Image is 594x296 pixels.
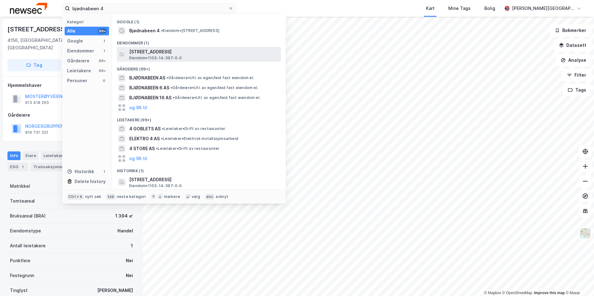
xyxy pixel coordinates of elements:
[25,130,48,135] div: 819 731 322
[448,5,471,12] div: Mine Tags
[102,38,107,43] div: 1
[10,257,30,264] div: Punktleie
[129,183,182,188] span: Eiendom • 1103-14-397-0-0
[67,47,94,55] div: Eiendommer
[8,111,135,119] div: Gårdeiere
[10,182,30,190] div: Matrikkel
[156,146,219,151] span: Leietaker • Drift av restauranter
[117,194,146,199] div: neste kategori
[112,36,286,47] div: Eiendommer (1)
[126,257,133,264] div: Nei
[112,113,286,124] div: Leietakere (99+)
[10,272,34,279] div: Festegrunn
[112,164,286,175] div: Historikk (1)
[70,4,228,13] input: Søk på adresse, matrikkel, gårdeiere, leietakere eller personer
[484,291,501,295] a: Mapbox
[129,135,160,142] span: ELEKTRO 4 AS
[161,136,238,141] span: Leietaker • Elektrisk installasjonsarbeid
[426,5,435,12] div: Kart
[67,57,89,65] div: Gårdeiere
[85,194,102,199] div: nytt søk
[102,78,107,83] div: 0
[126,272,133,279] div: Nei
[129,155,147,162] button: og 96 til
[10,287,28,294] div: Tinglyst
[205,194,215,200] div: esc
[156,146,158,151] span: •
[173,95,260,100] span: Gårdeiere • Utl. av egen/leid fast eiendom el.
[25,100,49,105] div: 913 418 263
[563,84,592,96] button: Tags
[75,178,106,185] div: Delete history
[31,163,73,171] div: Transaksjoner
[67,27,75,35] div: Alle
[161,136,163,141] span: •
[167,75,168,80] span: •
[512,5,574,12] div: [PERSON_NAME][GEOGRAPHIC_DATA]
[97,287,133,294] div: [PERSON_NAME]
[129,74,165,82] span: BJØDNABEEN AS
[129,48,278,56] span: [STREET_ADDRESS]
[162,126,164,131] span: •
[23,151,39,160] div: Eiere
[10,212,46,220] div: Bruksareal (BRA)
[129,84,169,92] span: BJØDNABEEN 6 AS
[164,194,180,199] div: markere
[67,77,87,84] div: Personer
[192,194,200,199] div: velg
[20,164,26,170] div: 1
[7,24,68,34] div: [STREET_ADDRESS]
[67,67,91,74] div: Leietakere
[216,194,228,199] div: avbryt
[171,85,258,90] span: Gårdeiere • Utl. av egen/leid fast eiendom el.
[563,266,594,296] div: Kontrollprogram for chat
[129,104,147,111] button: og 96 til
[98,29,107,34] div: 99+
[129,27,160,34] span: Bjødnabeen 4
[115,212,133,220] div: 1 394 ㎡
[112,15,286,26] div: Google (1)
[98,58,107,63] div: 99+
[41,151,75,160] div: Leietakere
[555,54,592,66] button: Analyse
[112,62,286,73] div: Gårdeiere (99+)
[7,59,61,71] button: Tag
[106,194,116,200] div: tab
[102,169,107,174] div: 1
[67,37,83,45] div: Google
[8,82,135,89] div: Hjemmelshaver
[161,28,163,33] span: •
[173,95,175,100] span: •
[161,28,219,33] span: Eiendom • [STREET_ADDRESS]
[534,291,565,295] a: Improve this map
[7,151,21,160] div: Info
[10,242,46,249] div: Antall leietakere
[162,126,225,131] span: Leietaker • Drift av restauranter
[67,194,84,200] div: Ctrl + k
[10,227,41,235] div: Eiendomstype
[579,227,591,239] img: Z
[129,145,155,152] span: 4 STORE AS
[67,168,94,175] div: Historikk
[167,75,254,80] span: Gårdeiere • Utl. av egen/leid fast eiendom el.
[554,39,592,52] button: Datasett
[10,3,47,14] img: newsec-logo.f6e21ccffca1b3a03d2d.png
[484,5,495,12] div: Bolig
[129,176,278,183] span: [STREET_ADDRESS]
[67,20,109,24] div: Kategori
[129,56,182,61] span: Eiendom • 1103-14-397-0-0
[129,94,171,101] span: BJØDNABEEN 16 AS
[562,69,592,81] button: Filter
[131,242,133,249] div: 1
[550,24,592,37] button: Bokmerker
[171,85,172,90] span: •
[10,197,35,205] div: Tomteareal
[102,48,107,53] div: 1
[7,37,86,52] div: 4156, [GEOGRAPHIC_DATA], [GEOGRAPHIC_DATA]
[98,68,107,73] div: 99+
[7,163,28,171] div: ESG
[563,266,594,296] iframe: Chat Widget
[117,227,133,235] div: Handel
[129,125,161,132] span: 4 GOBLETS AS
[502,291,532,295] a: OpenStreetMap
